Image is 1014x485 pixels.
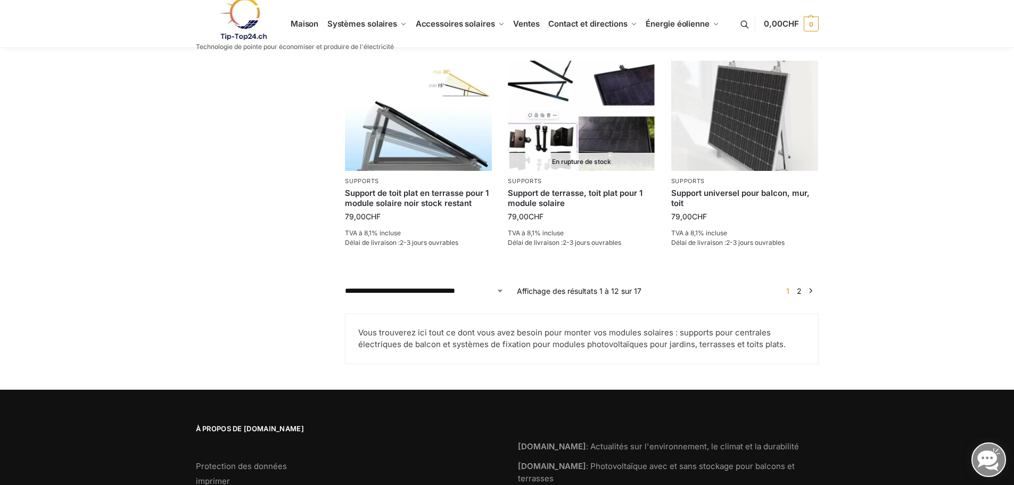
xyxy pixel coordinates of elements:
[671,188,818,209] a: Support universel pour balcon, mur, toit
[809,20,813,28] font: 0
[196,43,394,51] font: Technologie de pointe pour économiser et produire de l'électricité
[518,441,799,451] a: [DOMAIN_NAME]: Actualités sur l'environnement, le climat et la durabilité
[345,212,366,221] font: 79,00
[529,212,543,221] font: CHF
[345,285,504,297] select: Commande en magasin
[508,61,655,171] img: Support de terrasse, toit plat pour 1 module solaire
[692,212,707,221] font: CHF
[646,19,709,29] font: Énergie éolienne
[797,286,802,295] font: 2
[508,229,564,237] font: TVA à 8,1% incluse
[782,19,799,29] font: CHF
[671,229,727,237] font: TVA à 8,1% incluse
[358,327,786,350] font: Vous trouverez ici tout ce dont vous avez besoin pour monter vos modules solaires : supports pour...
[508,61,655,171] a: En rupture de stockSupport de terrasse, toit plat pour 1 module solaire
[780,285,818,297] nav: Numérotation des pages produits
[508,212,529,221] font: 79,00
[794,286,804,295] a: Page 2
[400,239,458,246] font: 2-3 jours ouvrables
[345,188,489,209] font: Support de toit plat en terrasse pour 1 module solaire noir stock restant
[416,19,495,29] font: Accessoires solaires
[366,212,381,221] font: CHF
[726,239,785,246] font: 2-3 jours ouvrables
[518,441,586,451] font: [DOMAIN_NAME]
[345,188,492,209] a: Support de toit plat en terrasse pour 1 module solaire noir stock restant
[563,239,621,246] font: 2-3 jours ouvrables
[784,286,792,295] span: Page 1
[518,461,795,483] a: [DOMAIN_NAME]: Photovoltaïque avec et sans stockage pour balcons et terrasses
[508,188,655,209] a: Support de terrasse, toit plat pour 1 module solaire
[548,19,628,29] font: Contact et directions
[764,8,818,40] a: 0,00CHF 0
[671,212,692,221] font: 79,00
[671,61,818,171] img: Montage de panneaux solaires
[196,461,287,471] a: Protection des données
[786,286,789,295] font: 1
[508,177,542,185] a: Supports
[586,441,799,451] font: : Actualités sur l'environnement, le climat et la durabilité
[345,177,379,185] a: Supports
[671,188,810,209] font: Support universel pour balcon, mur, toit
[345,229,401,237] font: TVA à 8,1% incluse
[513,19,539,29] font: Ventes
[518,461,795,483] font: : Photovoltaïque avec et sans stockage pour balcons et terrasses
[518,461,586,471] font: [DOMAIN_NAME]
[345,61,492,171] img: Élévation de la terrasse en console
[517,286,641,295] font: Affichage des résultats 1 à 12 sur 17
[671,177,705,185] a: Supports
[508,239,563,246] font: Délai de livraison :
[345,239,400,246] font: Délai de livraison :
[764,19,782,29] font: 0,00
[671,239,726,246] font: Délai de livraison :
[196,424,304,433] font: À propos de [DOMAIN_NAME]
[508,188,642,209] font: Support de terrasse, toit plat pour 1 module solaire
